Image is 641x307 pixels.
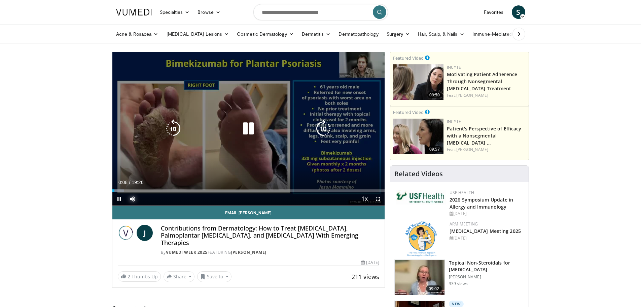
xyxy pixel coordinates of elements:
[132,180,143,185] span: 19:26
[468,27,523,41] a: Immune-Mediated
[112,52,385,206] video-js: Video Player
[447,119,461,124] a: Incyte
[298,27,335,41] a: Dermatitis
[449,281,468,286] p: 339 views
[193,5,224,19] a: Browse
[456,92,488,98] a: [PERSON_NAME]
[450,190,474,195] a: USF Health
[166,249,208,255] a: Vumedi Week 2025
[426,285,442,292] span: 09:02
[112,27,163,41] a: Acne & Rosacea
[393,119,443,154] img: 2c48d197-61e9-423b-8908-6c4d7e1deb64.png.150x105_q85_crop-smart_upscale.jpg
[156,5,194,19] a: Specialties
[447,92,526,98] div: Feat.
[371,192,385,206] button: Fullscreen
[383,27,414,41] a: Surgery
[393,64,443,100] a: 09:50
[447,64,461,70] a: Incyte
[449,259,525,273] h3: Topical Non-Steroidals for [MEDICAL_DATA]
[161,225,380,247] h4: Contributions from Dermatology: How to Treat [MEDICAL_DATA], Palmoplantar [MEDICAL_DATA], and [ME...
[161,249,380,255] div: By FEATURING
[414,27,468,41] a: Hair, Scalp, & Nails
[396,190,446,205] img: 6ba8804a-8538-4002-95e7-a8f8012d4a11.png.150x105_q85_autocrop_double_scale_upscale_version-0.2.jpg
[450,235,523,241] div: [DATE]
[427,146,442,152] span: 09:57
[118,180,128,185] span: 0:08
[361,259,379,266] div: [DATE]
[450,211,523,217] div: [DATE]
[164,271,195,282] button: Share
[427,92,442,98] span: 09:50
[116,9,152,16] img: VuMedi Logo
[395,260,444,295] img: 34a4b5e7-9a28-40cd-b963-80fdb137f70d.150x105_q85_crop-smart_upscale.jpg
[352,273,379,281] span: 211 views
[447,125,521,146] a: Patient's Perspective of Efficacy with a Nonsegmental [MEDICAL_DATA] …
[447,71,517,92] a: Motivating Patient Adherence Through Nonsegmental [MEDICAL_DATA] Treatment
[334,27,382,41] a: Dermatopathology
[112,192,126,206] button: Pause
[394,259,525,295] a: 09:02 Topical Non-Steroidals for [MEDICAL_DATA] [PERSON_NAME] 339 views
[393,64,443,100] img: 39505ded-af48-40a4-bb84-dee7792dcfd5.png.150x105_q85_crop-smart_upscale.jpg
[393,119,443,154] a: 09:57
[450,196,513,210] a: 2026 Symposium Update in Allergy and Immunology
[358,192,371,206] button: Playback Rate
[447,147,526,153] div: Feat.
[233,27,297,41] a: Cosmetic Dermatology
[480,5,508,19] a: Favorites
[253,4,388,20] input: Search topics, interventions
[163,27,233,41] a: [MEDICAL_DATA] Lesions
[449,274,525,280] p: [PERSON_NAME]
[118,225,134,241] img: Vumedi Week 2025
[456,147,488,152] a: [PERSON_NAME]
[197,271,232,282] button: Save to
[231,249,266,255] a: [PERSON_NAME]
[137,225,153,241] a: J
[112,206,385,219] a: Email [PERSON_NAME]
[512,5,525,19] a: S
[128,273,130,280] span: 2
[394,170,443,178] h4: Related Videos
[393,55,424,61] small: Featured Video
[393,109,424,115] small: Featured Video
[126,192,139,206] button: Mute
[118,271,161,282] a: 2 Thumbs Up
[405,221,437,256] img: 89a28c6a-718a-466f-b4d1-7c1f06d8483b.png.150x105_q85_autocrop_double_scale_upscale_version-0.2.png
[450,228,521,234] a: [MEDICAL_DATA] Meeting 2025
[450,221,478,227] a: ARM Meeting
[112,189,385,192] div: Progress Bar
[129,180,131,185] span: /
